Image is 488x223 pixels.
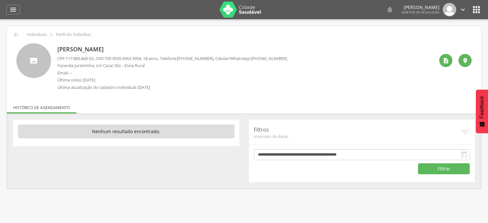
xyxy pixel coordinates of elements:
[402,5,440,10] p: [PERSON_NAME]
[13,31,20,39] i: Voltar
[254,133,461,139] span: Intervalo de datas
[57,45,287,54] p: [PERSON_NAME]
[459,6,467,13] i: 
[177,56,213,61] span: [PHONE_NUMBER]
[57,56,287,62] p: CPF: , CNS: , 18 anos, Telefone: , Celular/WhatsApp:
[402,10,440,14] span: Diretor de regulação
[386,6,394,13] i: 
[57,70,287,76] p: Email: --
[251,56,287,61] span: [PHONE_NUMBER]
[462,57,468,64] i: 
[9,6,17,13] i: 
[27,32,47,37] p: Indivíduos
[443,57,449,64] i: 
[57,77,287,83] p: Última visita: [DATE]
[418,163,470,174] button: Filtrar
[459,3,467,16] a: 
[439,54,452,67] div: Ver histórico de cadastramento
[57,84,287,90] p: Última atualização do cadastro individual: [DATE]
[479,96,485,118] span: Feedback
[476,90,488,133] button: Feedback - Mostrar pesquisa
[460,128,470,137] i: 
[56,32,91,37] p: Perfil do Indivíduo
[254,126,461,133] p: Filtros
[460,151,468,159] i: 
[57,63,287,69] p: Fazenda Jureminha, s/n Casa/ Dio - Zona Rural
[458,54,472,67] div: Localização
[471,4,482,15] i: 
[48,31,55,38] i: 
[18,124,235,139] p: Nenhum resultado encontrado.
[6,5,20,14] a: 
[66,56,94,61] span: 117.885.845-62
[105,56,141,61] span: 700 0035 6963 3904
[386,3,394,16] a: 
